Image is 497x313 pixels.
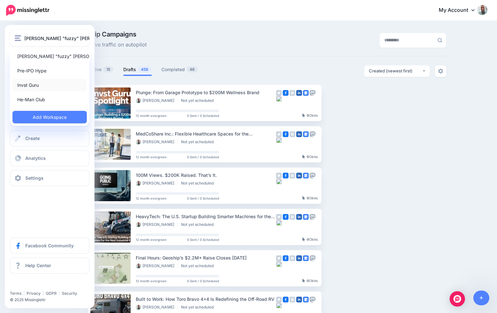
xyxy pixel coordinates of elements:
[310,214,315,220] img: mastodon-grey-square.png
[289,214,295,220] img: instagram-grey-square.png
[302,155,305,159] img: pointer-grey-darker.png
[181,181,217,186] li: Not yet scheduled
[310,255,315,261] img: mastodon-grey-square.png
[123,66,152,73] a: Drafts458
[302,237,305,241] img: pointer-grey-darker.png
[302,238,318,242] div: Clicks
[136,222,178,227] li: [PERSON_NAME]
[25,136,40,141] span: Create
[136,114,167,117] span: 12 month evergreen
[303,255,309,261] img: google_business-square.png
[307,279,309,283] b: 0
[24,35,117,42] span: [PERSON_NAME] "fuzzy" [PERSON_NAME]
[283,255,289,261] img: facebook-square.png
[310,173,315,178] img: mastodon-grey-square.png
[136,213,276,220] div: HeavyTech: The U.S. Startup Building Smarter Machines for the Next Industrial Era
[276,96,282,102] img: bluesky-grey-square.png
[276,220,282,226] img: bluesky-grey-square.png
[289,173,295,178] img: instagram-grey-square.png
[302,114,318,118] div: Clicks
[23,291,25,296] span: |
[187,238,219,241] span: 0 Sent / 0 Scheduled
[136,89,276,96] div: Plunge: From Garage Prototype to $200M Wellness Brand
[25,155,46,161] span: Analytics
[187,114,219,117] span: 0 Sent / 0 Scheduled
[10,291,21,296] a: Terms
[10,150,89,166] a: Analytics
[187,197,219,200] span: 0 Sent / 0 Scheduled
[302,196,305,200] img: pointer-grey-darker.png
[6,5,49,16] img: Missinglettr
[136,181,178,186] li: [PERSON_NAME]
[310,131,315,137] img: mastodon-grey-square.png
[15,35,21,41] img: menu.png
[289,255,295,261] img: instagram-grey-square.png
[181,139,217,144] li: Not yet scheduled
[136,155,167,159] span: 12 month evergreen
[181,305,217,310] li: Not yet scheduled
[136,98,178,103] li: [PERSON_NAME]
[10,238,89,254] a: Facebook Community
[62,291,77,296] a: Security
[303,131,309,137] img: google_business-square.png
[136,171,276,179] div: 100M Views. $200K Raised. That’s It.
[187,155,219,159] span: 0 Sent / 0 Scheduled
[303,90,309,96] img: google_business-square.png
[181,263,217,268] li: Not yet scheduled
[438,69,443,74] img: settings-grey.png
[27,291,41,296] a: Privacy
[307,237,309,241] b: 0
[12,111,87,123] a: Add Workspace
[136,139,178,144] li: [PERSON_NAME]
[289,90,295,96] img: instagram-grey-square.png
[283,131,289,137] img: facebook-square.png
[181,98,217,103] li: Not yet scheduled
[46,291,57,296] a: GDPR
[276,302,282,308] img: bluesky-grey-square.png
[12,50,87,62] a: [PERSON_NAME] "fuzzy" [PERSON_NAME]
[10,282,60,288] iframe: Twitter Follow Button
[25,243,74,248] span: Facebook Community
[136,254,276,261] div: Final Hours: Geoship’s $2.2M+ Raise Closes [DATE]
[12,64,87,77] a: Pre-IPO Hype
[276,131,282,137] img: twitter-grey-square.png
[276,261,282,267] img: bluesky-grey-square.png
[10,30,89,46] button: [PERSON_NAME] "fuzzy" [PERSON_NAME]
[136,130,276,137] div: MedCoShare Inc.: Flexible Healthcare Spaces for the Independent Practitioner
[88,41,147,49] span: Drive traffic on autopilot
[307,196,309,200] b: 0
[307,113,309,117] b: 0
[437,38,442,43] img: search-grey-6.png
[283,173,289,178] img: facebook-square.png
[276,297,282,302] img: twitter-grey-square.png
[289,131,295,137] img: instagram-grey-square.png
[296,297,302,302] img: linkedin-square.png
[12,93,87,106] a: He-Man Club
[10,130,89,146] a: Create
[303,214,309,220] img: google_business-square.png
[369,68,422,74] div: Created (newest first)
[296,173,302,178] img: linkedin-square.png
[10,258,89,274] a: Help Center
[296,255,302,261] img: linkedin-square.png
[276,173,282,178] img: twitter-grey-square.png
[276,255,282,261] img: twitter-grey-square.png
[450,291,465,307] div: Open Intercom Messenger
[12,79,87,91] a: Invst Guru
[296,214,302,220] img: linkedin-square.png
[302,279,305,283] img: pointer-grey-darker.png
[181,222,217,227] li: Not yet scheduled
[161,66,198,73] a: Completed46
[25,175,44,181] span: Settings
[302,196,318,200] div: Clicks
[136,197,167,200] span: 12 month evergreen
[138,66,151,72] span: 458
[10,297,94,303] li: © 2025 Missinglettr
[25,263,51,268] span: Help Center
[276,178,282,184] img: bluesky-grey-square.png
[276,214,282,220] img: twitter-grey-square.png
[88,31,147,37] span: Drip Campaigns
[43,291,44,296] span: |
[307,155,309,159] b: 0
[136,279,167,283] span: 12 month evergreen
